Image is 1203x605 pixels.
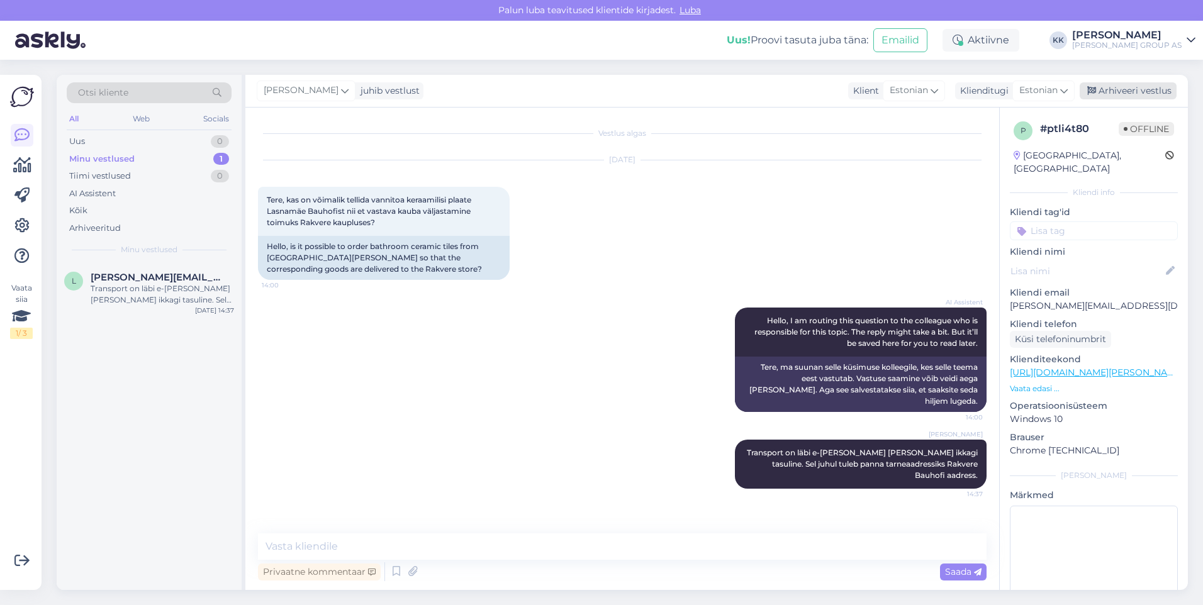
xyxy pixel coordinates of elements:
div: [PERSON_NAME] [1010,470,1178,481]
span: Transport on läbi e-[PERSON_NAME] [PERSON_NAME] ikkagi tasuline. Sel juhul tuleb panna tarneaadre... [747,448,980,480]
div: Minu vestlused [69,153,135,165]
div: 1 / 3 [10,328,33,339]
button: Emailid [873,28,927,52]
div: [DATE] 14:37 [195,306,234,315]
span: Estonian [1019,84,1058,97]
div: All [67,111,81,127]
div: KK [1049,31,1067,49]
span: 14:37 [936,489,983,499]
span: Saada [945,566,982,577]
div: Vestlus algas [258,128,987,139]
span: Hello, I am routing this question to the colleague who is responsible for this topic. The reply m... [754,316,980,348]
input: Lisa nimi [1010,264,1163,278]
span: Minu vestlused [121,244,177,255]
span: Luba [676,4,705,16]
div: 0 [211,135,229,148]
b: Uus! [727,34,751,46]
div: # ptli4t80 [1040,121,1119,136]
a: [PERSON_NAME][PERSON_NAME] GROUP AS [1072,30,1195,50]
div: Proovi tasuta juba täna: [727,33,868,48]
span: 14:00 [936,413,983,422]
div: 1 [213,153,229,165]
span: Estonian [890,84,928,97]
div: 0 [211,170,229,182]
p: Märkmed [1010,489,1178,502]
div: Klienditugi [955,84,1009,97]
div: Kliendi info [1010,187,1178,198]
div: [DATE] [258,154,987,165]
span: p [1021,126,1026,135]
div: Vaata siia [10,282,33,339]
span: l [72,276,76,286]
span: [PERSON_NAME] [929,430,983,439]
div: Socials [201,111,232,127]
p: Kliendi nimi [1010,245,1178,258]
p: Kliendi tag'id [1010,206,1178,219]
div: Hello, is it possible to order bathroom ceramic tiles from [GEOGRAPHIC_DATA][PERSON_NAME] so that... [258,236,510,280]
p: Kliendi telefon [1010,318,1178,331]
p: Vaata edasi ... [1010,383,1178,394]
div: AI Assistent [69,187,116,200]
div: [GEOGRAPHIC_DATA], [GEOGRAPHIC_DATA] [1014,149,1165,175]
span: Otsi kliente [78,86,128,99]
div: Klient [848,84,879,97]
p: Klienditeekond [1010,353,1178,366]
div: juhib vestlust [355,84,420,97]
p: [PERSON_NAME][EMAIL_ADDRESS][DOMAIN_NAME] [1010,299,1178,313]
p: Windows 10 [1010,413,1178,426]
div: Tere, ma suunan selle küsimuse kolleegile, kes selle teema eest vastutab. Vastuse saamine võib ve... [735,357,987,412]
div: Privaatne kommentaar [258,563,381,580]
div: Arhiveeri vestlus [1080,82,1177,99]
div: Aktiivne [943,29,1019,52]
p: Chrome [TECHNICAL_ID] [1010,444,1178,457]
span: Tere, kas on võimalik tellida vannitoa keraamilisi plaate Lasnamäe Bauhofist nii et vastava kauba... [267,195,473,227]
div: Uus [69,135,85,148]
div: [PERSON_NAME] [1072,30,1182,40]
div: [PERSON_NAME] GROUP AS [1072,40,1182,50]
span: Offline [1119,122,1174,136]
span: laura.kaljuveer@gmail.com [91,272,221,283]
img: Askly Logo [10,85,34,109]
div: Küsi telefoninumbrit [1010,331,1111,348]
p: Brauser [1010,431,1178,444]
span: [PERSON_NAME] [264,84,339,97]
p: Operatsioonisüsteem [1010,399,1178,413]
div: Arhiveeritud [69,222,121,235]
div: Web [130,111,152,127]
input: Lisa tag [1010,221,1178,240]
span: 14:00 [262,280,309,290]
div: Tiimi vestlused [69,170,131,182]
div: Transport on läbi e-[PERSON_NAME] [PERSON_NAME] ikkagi tasuline. Sel juhul tuleb panna tarneaadre... [91,283,234,306]
span: AI Assistent [936,297,983,307]
p: Kliendi email [1010,286,1178,299]
div: Kõik [69,204,87,217]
